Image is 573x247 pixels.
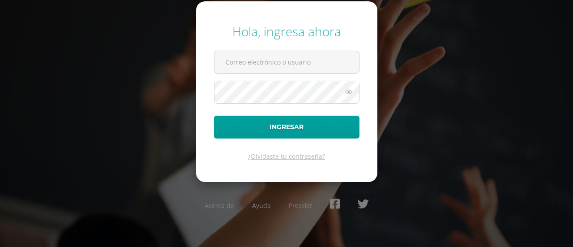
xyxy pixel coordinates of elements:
a: ¿Olvidaste tu contraseña? [248,152,325,160]
a: Ayuda [252,201,271,210]
div: Hola, ingresa ahora [214,23,359,40]
a: Presskit [289,201,312,210]
input: Correo electrónico o usuario [214,51,359,73]
a: Acerca de [205,201,234,210]
button: Ingresar [214,116,359,139]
